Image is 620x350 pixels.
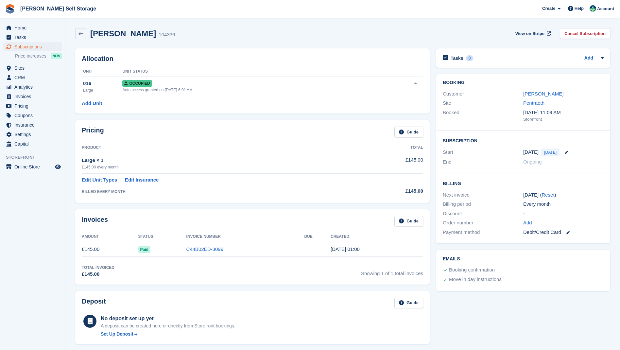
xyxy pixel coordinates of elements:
a: menu [3,73,62,82]
span: Online Store [14,162,54,171]
div: Large × 1 [82,157,359,164]
div: Set Up Deposit [101,331,133,338]
h2: Allocation [82,55,423,62]
span: Sites [14,63,54,73]
img: stora-icon-8386f47178a22dfd0bd8f6a31ec36ba5ce8667c1dd55bd0f319d3a0aa187defe.svg [5,4,15,14]
span: Pricing [14,101,54,111]
a: Guide [394,298,423,308]
th: Amount [82,232,138,242]
div: £145.00 [359,187,423,195]
a: Guide [394,127,423,137]
a: C44B02ED-3099 [186,246,223,252]
a: menu [3,111,62,120]
span: Occupied [122,80,152,87]
a: View on Stripe [513,28,552,39]
span: Coupons [14,111,54,120]
h2: [PERSON_NAME] [90,29,156,38]
span: CRM [14,73,54,82]
a: Preview store [54,163,62,171]
span: Invoices [14,92,54,101]
span: View on Stripe [515,30,544,37]
a: [PERSON_NAME] Self Storage [18,3,99,14]
a: menu [3,63,62,73]
div: Order number [443,219,523,227]
div: 104336 [159,31,175,39]
span: Showing 1 of 1 total invoices [361,265,423,278]
div: 0 [466,55,474,61]
div: - [523,210,604,218]
span: Help [575,5,584,12]
td: £145.00 [359,153,423,173]
a: Price increases NEW [15,52,62,60]
div: Booked [443,109,523,123]
h2: Emails [443,256,604,262]
div: Discount [443,210,523,218]
a: Add Unit [82,100,102,107]
h2: Tasks [451,55,463,61]
span: Ongoing [523,159,542,165]
th: Due [304,232,331,242]
div: BILLED EVERY MONTH [82,189,359,195]
div: Billing period [443,201,523,208]
a: menu [3,33,62,42]
time: 2025-09-04 00:00:35 UTC [331,246,360,252]
div: Auto access granted on [DATE] 6:01 AM [122,87,374,93]
th: Status [138,232,186,242]
div: No deposit set up yet [101,315,235,323]
h2: Deposit [82,298,106,308]
span: [DATE] [541,149,560,156]
span: Create [542,5,555,12]
th: Total [359,143,423,153]
h2: Pricing [82,127,104,137]
span: Capital [14,139,54,149]
div: Large [83,87,122,93]
div: 016 [83,80,122,87]
div: End [443,158,523,166]
div: Debit/Credit Card [523,229,604,236]
span: Analytics [14,82,54,92]
a: Add [523,219,532,227]
div: Storefront [523,116,604,123]
a: Pentraeth [523,100,544,106]
p: A deposit can be created here or directly from Storefront bookings. [101,323,235,329]
a: menu [3,92,62,101]
div: Move in day instructions [449,276,502,284]
span: Home [14,23,54,32]
div: Site [443,99,523,107]
h2: Subscription [443,137,604,144]
a: Reset [542,192,554,198]
div: Customer [443,90,523,98]
h2: Booking [443,80,604,85]
a: Guide [394,216,423,227]
div: [DATE] ( ) [523,191,604,199]
a: Set Up Deposit [101,331,235,338]
a: Cancel Subscription [560,28,610,39]
div: Payment method [443,229,523,236]
td: £145.00 [82,242,138,257]
div: [DATE] 11:09 AM [523,109,604,116]
div: Start [443,149,523,156]
h2: Billing [443,180,604,186]
a: menu [3,82,62,92]
a: menu [3,130,62,139]
a: [PERSON_NAME] [523,91,563,96]
a: Add [584,55,593,62]
th: Unit [82,66,122,77]
div: £145.00 [82,271,114,278]
div: £145.00 every month [82,164,359,170]
a: menu [3,162,62,171]
span: Insurance [14,120,54,130]
time: 2025-09-04 00:00:00 UTC [523,149,539,156]
span: Storefront [6,154,65,161]
span: Price increases [15,53,46,59]
div: Next invoice [443,191,523,199]
a: menu [3,101,62,111]
h2: Invoices [82,216,108,227]
div: Every month [523,201,604,208]
div: Booking confirmation [449,266,495,274]
span: Paid [138,246,150,253]
span: Subscriptions [14,42,54,51]
th: Unit Status [122,66,374,77]
a: menu [3,120,62,130]
a: menu [3,42,62,51]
